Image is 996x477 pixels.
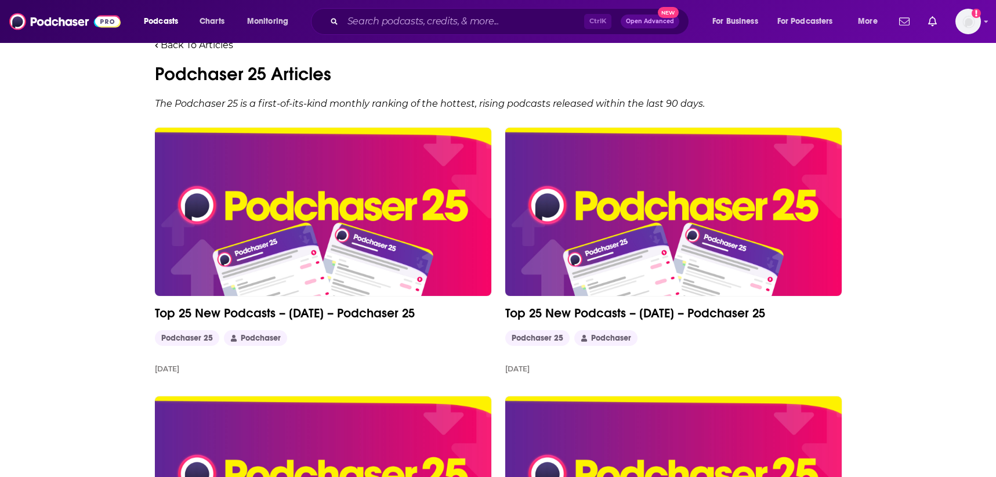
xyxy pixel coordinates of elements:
button: open menu [704,12,773,31]
input: Search podcasts, credits, & more... [343,12,584,31]
button: Open AdvancedNew [621,15,679,28]
button: Show profile menu [955,9,981,34]
a: Podchaser 25 [155,330,219,346]
span: Open Advanced [626,19,674,24]
div: Search podcasts, credits, & more... [322,8,700,35]
span: Charts [200,13,224,30]
button: open menu [770,12,850,31]
span: For Podcasters [777,13,833,30]
a: Charts [192,12,231,31]
button: open menu [239,12,303,31]
span: Logged in as kate.duboisARM [955,9,981,34]
a: Top 25 New Podcasts – July 2025 – Podchaser 25 [155,128,491,296]
img: Podchaser - Follow, Share and Rate Podcasts [9,10,121,32]
svg: Add a profile image [972,9,981,18]
a: Show notifications dropdown [894,12,914,31]
span: Podcasts [144,13,178,30]
span: More [858,13,878,30]
a: Podchaser [224,330,287,346]
span: Ctrl K [584,14,611,29]
a: Podchaser 25 [505,330,570,346]
img: User Profile [955,9,981,34]
span: New [658,7,679,18]
a: Podchaser [574,330,638,346]
div: [DATE] [155,364,179,373]
button: open menu [850,12,892,31]
div: The Podchaser 25 is a first-of-its-kind monthly ranking of the hottest, rising podcasts released ... [155,98,842,109]
h1: Podchaser 25 Articles [155,63,842,85]
a: Top 25 New Podcasts – [DATE] – Podchaser 25 [505,305,842,321]
a: Show notifications dropdown [923,12,941,31]
div: [DATE] [505,364,530,373]
span: Monitoring [247,13,288,30]
span: For Business [712,13,758,30]
a: Back To Articles [155,39,233,50]
a: Top 25 New Podcasts – [DATE] – Podchaser 25 [155,305,491,321]
button: open menu [136,12,193,31]
a: Top 25 New Podcasts – June 2025 – Podchaser 25 [505,128,842,296]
